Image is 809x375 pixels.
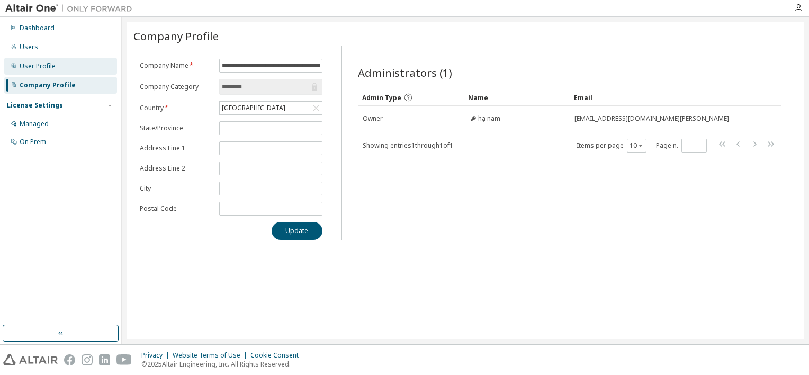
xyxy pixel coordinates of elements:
[3,354,58,365] img: altair_logo.svg
[220,102,287,114] div: [GEOGRAPHIC_DATA]
[358,65,452,80] span: Administrators (1)
[250,351,305,360] div: Cookie Consent
[7,101,63,110] div: License Settings
[141,351,173,360] div: Privacy
[173,351,250,360] div: Website Terms of Use
[99,354,110,365] img: linkedin.svg
[141,360,305,369] p: © 2025 Altair Engineering, Inc. All Rights Reserved.
[20,62,56,70] div: User Profile
[362,93,401,102] span: Admin Type
[140,144,213,153] label: Address Line 1
[20,81,76,90] div: Company Profile
[140,83,213,91] label: Company Category
[363,114,383,123] span: Owner
[64,354,75,365] img: facebook.svg
[574,89,752,106] div: Email
[478,114,500,123] span: hạ nam
[20,120,49,128] div: Managed
[20,43,38,51] div: Users
[140,124,213,132] label: State/Province
[20,138,46,146] div: On Prem
[5,3,138,14] img: Altair One
[140,61,213,70] label: Company Name
[272,222,322,240] button: Update
[116,354,132,365] img: youtube.svg
[20,24,55,32] div: Dashboard
[82,354,93,365] img: instagram.svg
[656,139,707,153] span: Page n.
[140,104,213,112] label: Country
[630,141,644,150] button: 10
[140,184,213,193] label: City
[363,141,453,150] span: Showing entries 1 through 1 of 1
[133,29,219,43] span: Company Profile
[140,204,213,213] label: Postal Code
[468,89,565,106] div: Name
[220,102,322,114] div: [GEOGRAPHIC_DATA]
[574,114,729,123] span: [EMAIL_ADDRESS][DOMAIN_NAME][PERSON_NAME]
[577,139,646,153] span: Items per page
[140,164,213,173] label: Address Line 2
